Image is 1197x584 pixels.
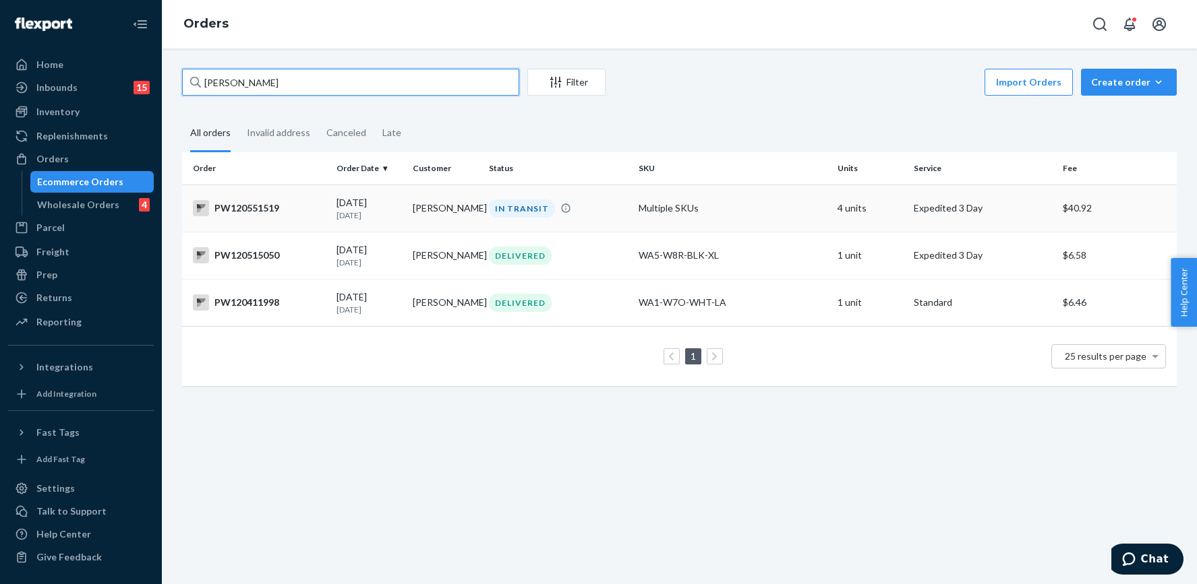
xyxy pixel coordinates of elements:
[337,243,402,268] div: [DATE]
[337,304,402,315] p: [DATE]
[1116,11,1143,38] button: Open notifications
[36,360,93,374] div: Integrations
[173,5,239,44] ol: breadcrumbs
[36,482,75,495] div: Settings
[36,505,107,518] div: Talk to Support
[8,217,154,238] a: Parcel
[914,201,1052,215] p: Expedited 3 Day
[190,115,231,152] div: All orders
[37,198,119,212] div: Wholesale Orders
[1057,152,1177,185] th: Fee
[1086,11,1113,38] button: Open Search Box
[382,115,401,150] div: Late
[407,185,484,232] td: [PERSON_NAME]
[193,247,326,263] div: PW120515050
[36,268,57,282] div: Prep
[36,426,80,439] div: Fast Tags
[1111,544,1184,577] iframe: Opens a widget where you can chat to one of our agents
[337,257,402,268] p: [DATE]
[30,171,154,193] a: Ecommerce Orders
[688,350,699,362] a: Page 1 is your current page
[8,101,154,123] a: Inventory
[8,449,154,470] a: Add Fast Tag
[36,105,80,119] div: Inventory
[489,199,555,218] div: IN TRANSIT
[36,453,85,465] div: Add Fast Tag
[489,294,552,312] div: DELIVERED
[193,294,326,311] div: PW120411998
[413,162,478,174] div: Customer
[8,148,154,170] a: Orders
[1146,11,1173,38] button: Open account menu
[8,241,154,263] a: Freight
[489,247,552,265] div: DELIVERED
[1057,279,1177,326] td: $6.46
[914,249,1052,262] p: Expedited 3 Day
[8,422,154,443] button: Fast Tags
[36,152,69,166] div: Orders
[633,185,832,232] td: Multiple SKUs
[832,232,908,279] td: 1 unit
[8,54,154,75] a: Home
[36,315,82,329] div: Reporting
[37,175,123,189] div: Ecommerce Orders
[407,232,484,279] td: [PERSON_NAME]
[8,546,154,568] button: Give Feedback
[1081,69,1177,96] button: Create order
[8,125,154,147] a: Replenishments
[139,198,150,212] div: 4
[639,249,827,262] div: WA5-W8R-BLK-XL
[337,209,402,221] p: [DATE]
[36,527,91,541] div: Help Center
[8,311,154,333] a: Reporting
[8,478,154,499] a: Settings
[8,264,154,286] a: Prep
[639,296,827,309] div: WA1-W7O-WHT-LA
[528,75,605,89] div: Filter
[633,152,832,185] th: SKU
[1057,232,1177,279] td: $6.58
[36,129,108,143] div: Replenishments
[183,16,229,31] a: Orders
[1091,75,1167,89] div: Create order
[914,296,1052,309] p: Standard
[908,152,1057,185] th: Service
[832,279,908,326] td: 1 unit
[127,11,154,38] button: Close Navigation
[8,383,154,405] a: Add Integration
[8,523,154,545] a: Help Center
[36,550,102,564] div: Give Feedback
[36,81,78,94] div: Inbounds
[36,291,72,304] div: Returns
[36,58,63,71] div: Home
[193,200,326,216] div: PW120551519
[36,388,96,399] div: Add Integration
[985,69,1073,96] button: Import Orders
[182,69,519,96] input: Search orders
[337,196,402,221] div: [DATE]
[30,194,154,216] a: Wholesale Orders4
[36,221,65,234] div: Parcel
[1065,350,1146,362] span: 25 results per page
[832,185,908,232] td: 4 units
[8,77,154,98] a: Inbounds15
[247,115,310,150] div: Invalid address
[1171,258,1197,327] button: Help Center
[8,356,154,378] button: Integrations
[8,287,154,309] a: Returns
[484,152,633,185] th: Status
[337,290,402,315] div: [DATE]
[331,152,407,185] th: Order Date
[182,152,331,185] th: Order
[326,115,366,150] div: Canceled
[8,500,154,522] button: Talk to Support
[134,81,150,94] div: 15
[832,152,908,185] th: Units
[407,279,484,326] td: [PERSON_NAME]
[527,69,606,96] button: Filter
[36,245,69,259] div: Freight
[1057,185,1177,232] td: $40.92
[15,18,72,31] img: Flexport logo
